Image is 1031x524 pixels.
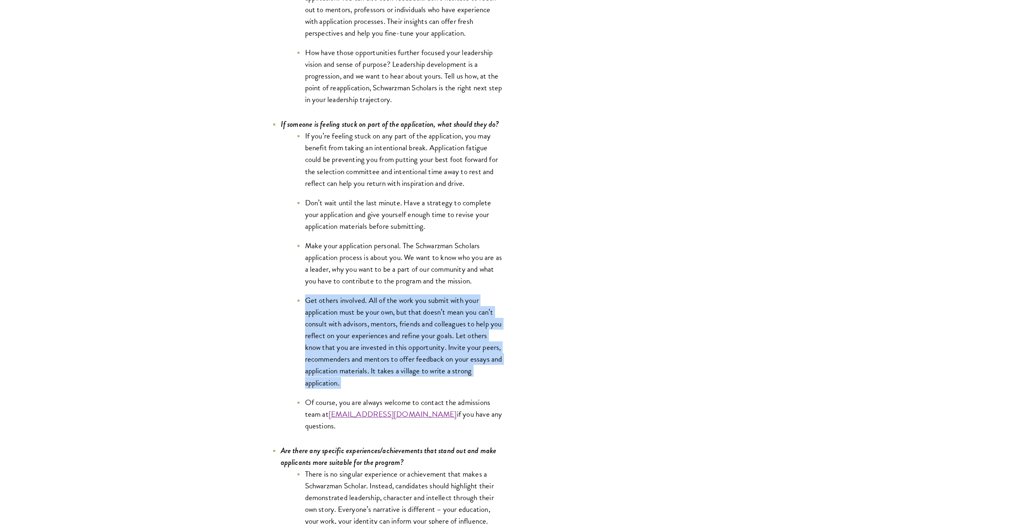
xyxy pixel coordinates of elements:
li: Don’t wait until the last minute. Have a strategy to complete your application and give yourself ... [297,197,504,232]
li: Of course, you are always welcome to contact the admissions team at if you have any questions. [297,396,504,432]
i: Are there any specific experiences/achievements that stand out and make applicants more suitable ... [281,445,497,468]
li: If you’re feeling stuck on any part of the application, you may benefit from taking an intentiona... [297,130,504,189]
li: Get others involved. All of the work you submit with your application must be your own, but that ... [297,294,504,389]
i: If someone is feeling stuck on part of the application, what should they do? [281,119,499,130]
li: Make your application personal. The Schwarzman Scholars application process is about you. We want... [297,240,504,287]
li: How have those opportunities further focused your leadership vision and sense of purpose? Leaders... [297,47,504,105]
a: [EMAIL_ADDRESS][DOMAIN_NAME] [329,408,457,420]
